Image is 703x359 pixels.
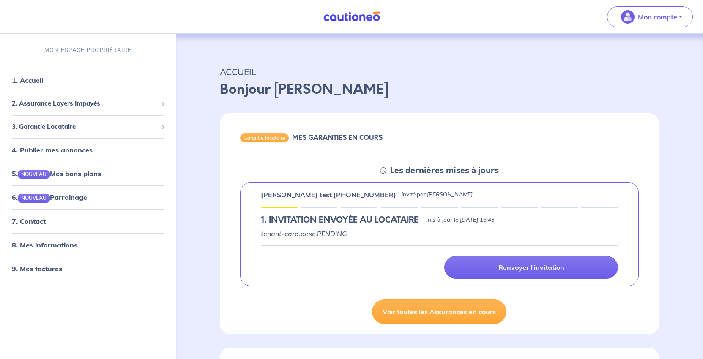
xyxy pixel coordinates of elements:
[12,146,93,154] a: 4. Publier mes annonces
[12,217,46,226] a: 7. Contact
[398,190,473,199] p: - invité par [PERSON_NAME]
[12,169,101,178] a: 5.NOUVEAUMes bons plans
[12,264,62,273] a: 9. Mes factures
[12,122,158,132] span: 3. Garantie Locataire
[320,11,383,22] img: Cautioneo
[621,10,635,24] img: illu_account_valid_menu.svg
[498,263,564,272] p: Renvoyer l'invitation
[240,133,289,142] div: Garantie locataire
[261,228,618,239] p: tenant-card.desc.PENDING
[261,215,419,225] h5: 1.︎ INVITATION ENVOYÉE AU LOCATAIRE
[220,64,659,79] p: ACCUEIL
[12,193,87,201] a: 6.NOUVEAUParrainage
[292,133,383,141] h6: MES GARANTIES EN COURS
[3,237,172,253] div: 8. Mes informations
[12,241,77,249] a: 8. Mes informations
[3,189,172,206] div: 6.NOUVEAUParrainage
[372,299,506,324] a: Voir toutes les Assurances en cours
[638,12,677,22] p: Mon compte
[220,79,659,100] p: Bonjour [PERSON_NAME]
[12,76,43,84] a: 1. Accueil
[261,190,396,200] p: [PERSON_NAME] test [PHONE_NUMBER]
[390,166,499,176] h5: Les dernières mises à jours
[3,72,172,89] div: 1. Accueil
[261,215,618,225] div: state: PENDING, Context: IN-LANDLORD
[607,6,693,27] button: illu_account_valid_menu.svgMon compte
[3,213,172,230] div: 7. Contact
[12,99,158,109] span: 2. Assurance Loyers Impayés
[444,256,618,279] a: Renvoyer l'invitation
[3,260,172,277] div: 9. Mes factures
[3,119,172,135] div: 3. Garantie Locataire
[3,165,172,182] div: 5.NOUVEAUMes bons plans
[422,216,495,224] p: - mis à jour le [DATE] 16:43
[3,141,172,158] div: 4. Publier mes annonces
[44,46,131,54] p: MON ESPACE PROPRIÉTAIRE
[3,95,172,112] div: 2. Assurance Loyers Impayés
